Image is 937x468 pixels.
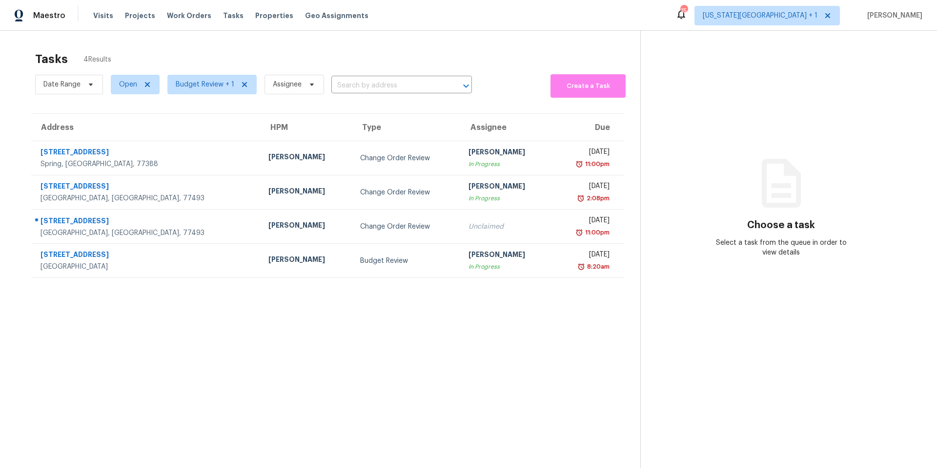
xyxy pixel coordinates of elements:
div: [PERSON_NAME] [268,186,345,198]
th: Address [31,114,261,141]
div: [PERSON_NAME] [468,147,545,159]
div: In Progress [468,262,545,272]
div: [PERSON_NAME] [268,255,345,267]
div: [PERSON_NAME] [268,152,345,164]
div: 8:20am [585,262,610,272]
div: Budget Review [360,256,453,266]
input: Search by address [331,78,445,93]
span: Assignee [273,80,302,89]
div: [STREET_ADDRESS] [41,181,253,193]
div: [GEOGRAPHIC_DATA], [GEOGRAPHIC_DATA], 77493 [41,193,253,203]
h2: Tasks [35,54,68,64]
div: Change Order Review [360,222,453,232]
span: Budget Review + 1 [176,80,234,89]
div: [DATE] [560,147,610,159]
div: [GEOGRAPHIC_DATA] [41,262,253,272]
div: [GEOGRAPHIC_DATA], [GEOGRAPHIC_DATA], 77493 [41,228,253,238]
div: In Progress [468,159,545,169]
div: Spring, [GEOGRAPHIC_DATA], 77388 [41,159,253,169]
th: Assignee [461,114,552,141]
span: Date Range [43,80,81,89]
th: HPM [261,114,352,141]
span: 4 Results [83,55,111,64]
img: Overdue Alarm Icon [577,193,585,203]
div: Select a task from the queue in order to view details [711,238,852,257]
div: [PERSON_NAME] [468,250,545,262]
span: Open [119,80,137,89]
div: [DATE] [560,250,610,262]
div: Unclaimed [468,222,545,232]
span: Projects [125,11,155,21]
span: Geo Assignments [305,11,368,21]
span: Work Orders [167,11,211,21]
div: [DATE] [560,215,610,228]
div: In Progress [468,193,545,203]
span: [US_STATE][GEOGRAPHIC_DATA] + 1 [703,11,817,21]
div: [STREET_ADDRESS] [41,147,253,159]
button: Create a Task [550,74,626,98]
div: [DATE] [560,181,610,193]
div: 11:00pm [583,159,610,169]
span: Create a Task [555,81,621,92]
span: Visits [93,11,113,21]
div: Change Order Review [360,153,453,163]
span: Properties [255,11,293,21]
th: Due [552,114,625,141]
img: Overdue Alarm Icon [575,159,583,169]
span: Tasks [223,12,244,19]
div: [STREET_ADDRESS] [41,250,253,262]
h3: Choose a task [747,220,815,230]
button: Open [459,79,473,93]
th: Type [352,114,461,141]
div: 15 [680,6,687,16]
div: Change Order Review [360,188,453,197]
div: 11:00pm [583,228,610,237]
div: 2:08pm [585,193,610,203]
img: Overdue Alarm Icon [575,228,583,237]
span: Maestro [33,11,65,21]
div: [PERSON_NAME] [268,220,345,233]
img: Overdue Alarm Icon [577,262,585,272]
span: [PERSON_NAME] [863,11,922,21]
div: [PERSON_NAME] [468,181,545,193]
div: [STREET_ADDRESS] [41,216,253,228]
